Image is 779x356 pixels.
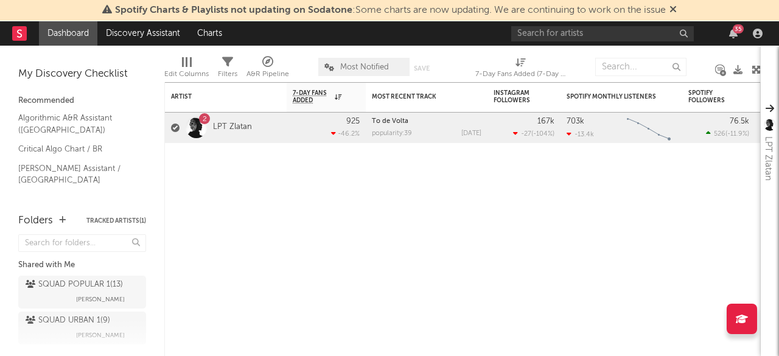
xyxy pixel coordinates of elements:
a: Charts [189,21,231,46]
a: SQUAD POPULAR 1(13)[PERSON_NAME] [18,276,146,309]
button: 35 [729,29,738,38]
div: Spotify Monthly Listeners [567,93,658,100]
input: Search for artists [511,26,694,41]
a: Dashboard [39,21,97,46]
div: My Discovery Checklist [18,67,146,82]
div: 925 [346,117,360,125]
div: [DATE] [461,130,481,137]
a: LPT Zlatan [213,122,252,133]
span: -27 [521,131,531,138]
div: ( ) [706,130,749,138]
div: 7-Day Fans Added (7-Day Fans Added) [475,52,567,87]
div: Edit Columns [164,52,209,87]
input: Search for folders... [18,234,146,252]
div: SQUAD POPULAR 1 ( 13 ) [26,277,123,292]
a: To de Volta [372,118,408,125]
div: Filters [218,52,237,87]
span: [PERSON_NAME] [76,292,125,307]
span: [PERSON_NAME] [76,328,125,343]
a: SQUAD URBAN 1(9)[PERSON_NAME] [18,312,146,344]
span: -11.9 % [727,131,747,138]
div: 76.5k [730,117,749,125]
div: LPT Zlatan [761,136,775,181]
div: -46.2 % [331,130,360,138]
button: Tracked Artists(1) [86,218,146,224]
div: 7-Day Fans Added (7-Day Fans Added) [475,67,567,82]
div: 35 [733,24,744,33]
a: Critical Algo Chart / BR [18,142,134,156]
span: 7-Day Fans Added [293,89,332,104]
a: Algorithmic A&R Assistant ([GEOGRAPHIC_DATA]) [18,111,134,136]
span: : Some charts are now updating. We are continuing to work on the issue [115,5,666,15]
div: To de Volta [372,118,481,125]
div: SQUAD URBAN 1 ( 9 ) [26,313,110,328]
svg: Chart title [621,113,676,143]
a: Discovery Assistant [97,21,189,46]
div: A&R Pipeline [246,67,289,82]
span: -104 % [533,131,553,138]
div: Instagram Followers [494,89,536,104]
div: 167k [537,117,554,125]
input: Search... [595,58,686,76]
div: A&R Pipeline [246,52,289,87]
span: 526 [714,131,725,138]
a: [PERSON_NAME] Assistant / [GEOGRAPHIC_DATA] [18,162,134,187]
div: Recommended [18,94,146,108]
span: Most Notified [340,63,389,71]
div: popularity: 39 [372,130,412,137]
div: Shared with Me [18,258,146,273]
div: Most Recent Track [372,93,463,100]
div: Edit Columns [164,67,209,82]
div: Filters [218,67,237,82]
span: Dismiss [669,5,677,15]
span: Spotify Charts & Playlists not updating on Sodatone [115,5,352,15]
div: Folders [18,214,53,228]
div: Artist [171,93,262,100]
div: -13.4k [567,130,594,138]
button: Save [414,65,430,72]
div: ( ) [513,130,554,138]
div: Spotify Followers [688,89,731,104]
div: 703k [567,117,584,125]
